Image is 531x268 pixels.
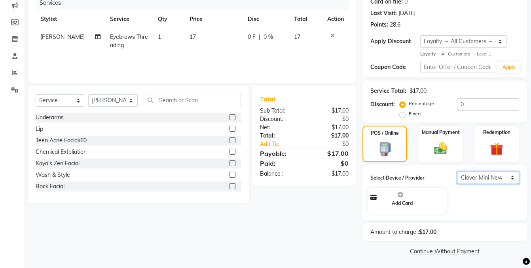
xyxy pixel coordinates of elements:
[254,149,304,158] div: Payable:
[420,61,495,73] input: Enter Offer / Coupon Code
[254,107,304,115] div: Sub Total:
[247,33,255,41] span: 0 F
[258,33,260,41] span: |
[254,123,304,132] div: Net:
[430,141,451,156] img: _cash.svg
[36,113,64,122] div: Underarms
[410,87,427,95] div: $17.00
[364,247,525,256] a: Continue Without Payment
[304,159,355,168] div: $0
[483,129,510,136] label: Redemption
[304,132,355,140] div: $17.00
[243,10,289,28] th: Disc
[486,141,507,157] img: _gift.svg
[153,10,185,28] th: Qty
[36,159,80,168] div: Kaya's Zen Facial
[254,115,304,123] div: Discount:
[370,100,395,109] div: Discount:
[420,51,519,57] div: All Customers → Level 1
[254,132,304,140] div: Total:
[294,33,300,40] span: 17
[419,228,436,235] b: $17.00
[304,170,355,178] div: $17.00
[370,63,420,71] div: Coupon Code
[185,10,243,28] th: Price
[392,200,413,207] p: Add Card
[304,115,355,123] div: $0
[375,142,395,156] img: _pos-terminal.svg
[158,33,161,40] span: 1
[289,10,322,28] th: Total
[313,140,355,148] div: $0
[364,228,525,236] div: Amount to charge :
[370,174,457,182] label: Select Device / Provider
[254,170,304,178] div: Balance :
[36,136,87,145] div: Teen Acne Facial/60
[144,94,241,106] input: Search or Scan
[370,87,406,95] div: Service Total:
[260,95,278,103] span: Total
[254,140,313,148] a: Add Tip
[370,21,388,29] div: Points:
[421,129,459,136] label: Manual Payment
[390,21,400,29] div: 28.6
[370,37,420,46] div: Apply Discount
[254,159,304,168] div: Paid:
[36,10,105,28] th: Stylist
[304,123,355,132] div: $17.00
[105,10,153,28] th: Service
[263,33,273,41] span: 0 %
[36,125,43,133] div: Lip
[36,148,87,156] div: Chemical Exfoliation
[110,33,148,49] span: Eyebrows Threading
[304,107,355,115] div: $17.00
[322,10,349,28] th: Action
[190,33,196,40] span: 17
[497,61,520,73] button: Apply
[409,110,421,117] label: Fixed
[420,51,441,57] strong: Loyalty →
[304,149,355,158] div: $17.00
[409,100,434,107] label: Percentage
[398,9,415,17] div: [DATE]
[370,9,397,17] div: Last Visit:
[40,33,85,40] span: [PERSON_NAME]
[36,182,64,191] div: Back Facial
[36,171,70,179] div: Wash & Style
[371,130,399,137] label: POS / Online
